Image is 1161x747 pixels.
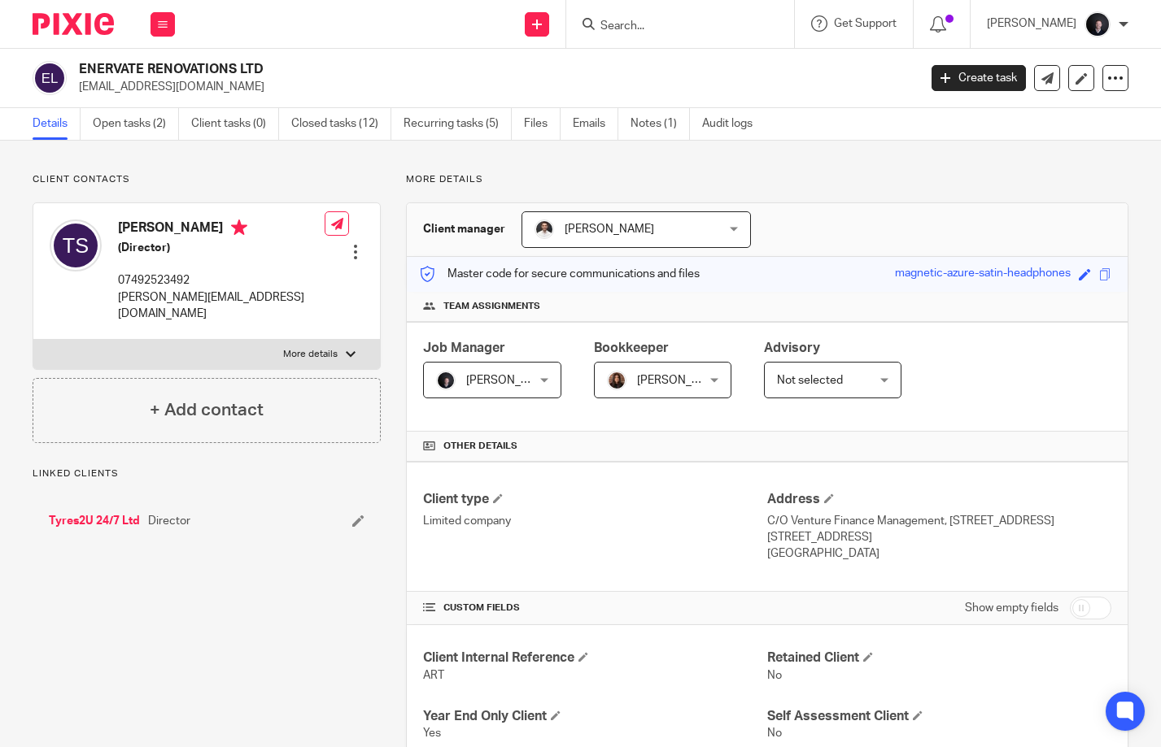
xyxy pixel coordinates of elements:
a: Details [33,108,81,140]
p: [GEOGRAPHIC_DATA] [767,545,1111,562]
a: Client tasks (0) [191,108,279,140]
label: Show empty fields [965,600,1058,616]
span: Job Manager [423,341,505,354]
span: [PERSON_NAME] [565,224,654,235]
p: [EMAIL_ADDRESS][DOMAIN_NAME] [79,79,907,95]
span: Team assignments [443,300,540,313]
p: Master code for secure communications and files [419,266,700,282]
span: [PERSON_NAME] [637,375,727,386]
h5: (Director) [118,240,325,256]
h4: [PERSON_NAME] [118,219,325,240]
span: No [767,727,782,739]
p: [PERSON_NAME] [987,15,1076,32]
h4: Retained Client [767,649,1111,667]
h3: Client manager [423,221,505,237]
h4: Self Assessment Client [767,708,1111,725]
img: Pixie [33,13,114,35]
h4: Client Internal Reference [423,649,767,667]
a: Recurring tasks (5) [404,108,512,140]
p: Client contacts [33,173,381,186]
h2: ENERVATE RENOVATIONS LTD [79,61,741,78]
div: magnetic-azure-satin-headphones [895,265,1071,284]
input: Search [599,20,745,34]
p: 07492523492 [118,272,325,289]
span: Not selected [777,375,843,386]
a: Tyres2U 24/7 Ltd [49,513,140,529]
a: Audit logs [702,108,765,140]
span: Director [148,513,190,529]
p: Linked clients [33,467,381,480]
span: [PERSON_NAME] [466,375,556,386]
span: Other details [443,440,517,453]
img: 455A2509.jpg [1085,11,1111,37]
p: C/O Venture Finance Management, [STREET_ADDRESS] [767,513,1111,529]
a: Files [524,108,561,140]
h4: + Add contact [150,397,264,423]
span: Get Support [834,18,897,29]
i: Primary [231,219,247,236]
h4: CUSTOM FIELDS [423,602,767,615]
p: More details [406,173,1128,186]
p: More details [283,348,338,361]
span: No [767,670,782,681]
p: [PERSON_NAME][EMAIL_ADDRESS][DOMAIN_NAME] [118,289,325,323]
a: Create task [932,65,1026,91]
img: svg%3E [50,219,102,271]
span: ART [423,670,444,681]
img: svg%3E [33,61,67,95]
img: Headshot.jpg [607,371,626,390]
h4: Year End Only Client [423,708,767,725]
a: Closed tasks (12) [291,108,391,140]
h4: Address [767,491,1111,508]
img: 455A2509.jpg [436,371,456,390]
h4: Client type [423,491,767,508]
img: dom%20slack.jpg [535,219,554,239]
span: Yes [423,727,441,739]
p: Limited company [423,513,767,529]
p: [STREET_ADDRESS] [767,529,1111,545]
a: Notes (1) [631,108,690,140]
a: Emails [573,108,618,140]
span: Advisory [764,341,820,354]
span: Bookkeeper [594,341,669,354]
a: Open tasks (2) [93,108,179,140]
